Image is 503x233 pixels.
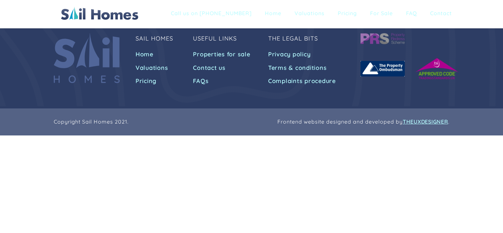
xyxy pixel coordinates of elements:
a: Home [260,7,286,21]
a: Pricing [333,7,362,21]
a: Contact us [193,62,228,74]
div: The Legal bits [268,35,318,42]
a: Call us on [PHONE_NUMBER] [166,7,257,21]
a: Contact [425,7,457,21]
a: FAQ [401,7,422,21]
div: Sail Homes [136,35,173,42]
a: Complaints procedure [268,75,338,87]
a: FAQs [193,75,210,87]
div: Useful Links [193,35,237,42]
a: Valuations [136,62,170,74]
a: THEUXDESIGNER [403,118,448,126]
a: Pricing [136,75,158,87]
a: Terms & conditions [268,62,329,74]
div: Copyright Sail Homes 2021. [54,118,129,126]
a: Valuations [290,7,330,21]
a: For Sale [365,7,398,21]
a: Properties for sale [193,48,252,60]
div: Frontend website designed and developed by . [277,118,450,126]
a: Home [136,48,155,60]
a: Privacy policy [268,48,313,60]
img: The PropertyBid Logo, your trusted digital estate agent [61,7,138,20]
a: home [61,7,138,20]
